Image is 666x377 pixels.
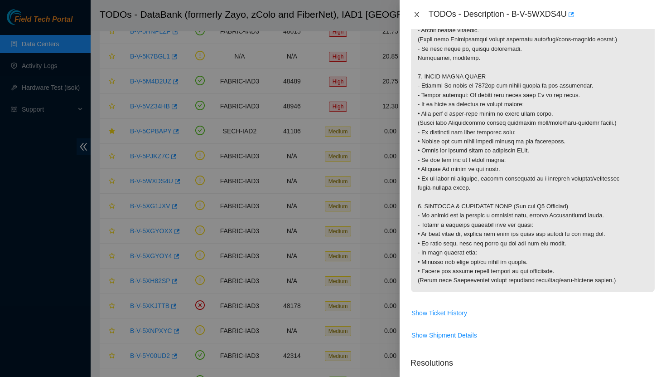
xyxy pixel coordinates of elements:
[411,328,478,343] button: Show Shipment Details
[411,330,477,340] span: Show Shipment Details
[429,7,655,22] div: TODOs - Description - B-V-5WXDS4U
[410,350,655,369] p: Resolutions
[411,306,468,320] button: Show Ticket History
[413,11,420,18] span: close
[411,308,467,318] span: Show Ticket History
[410,10,423,19] button: Close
